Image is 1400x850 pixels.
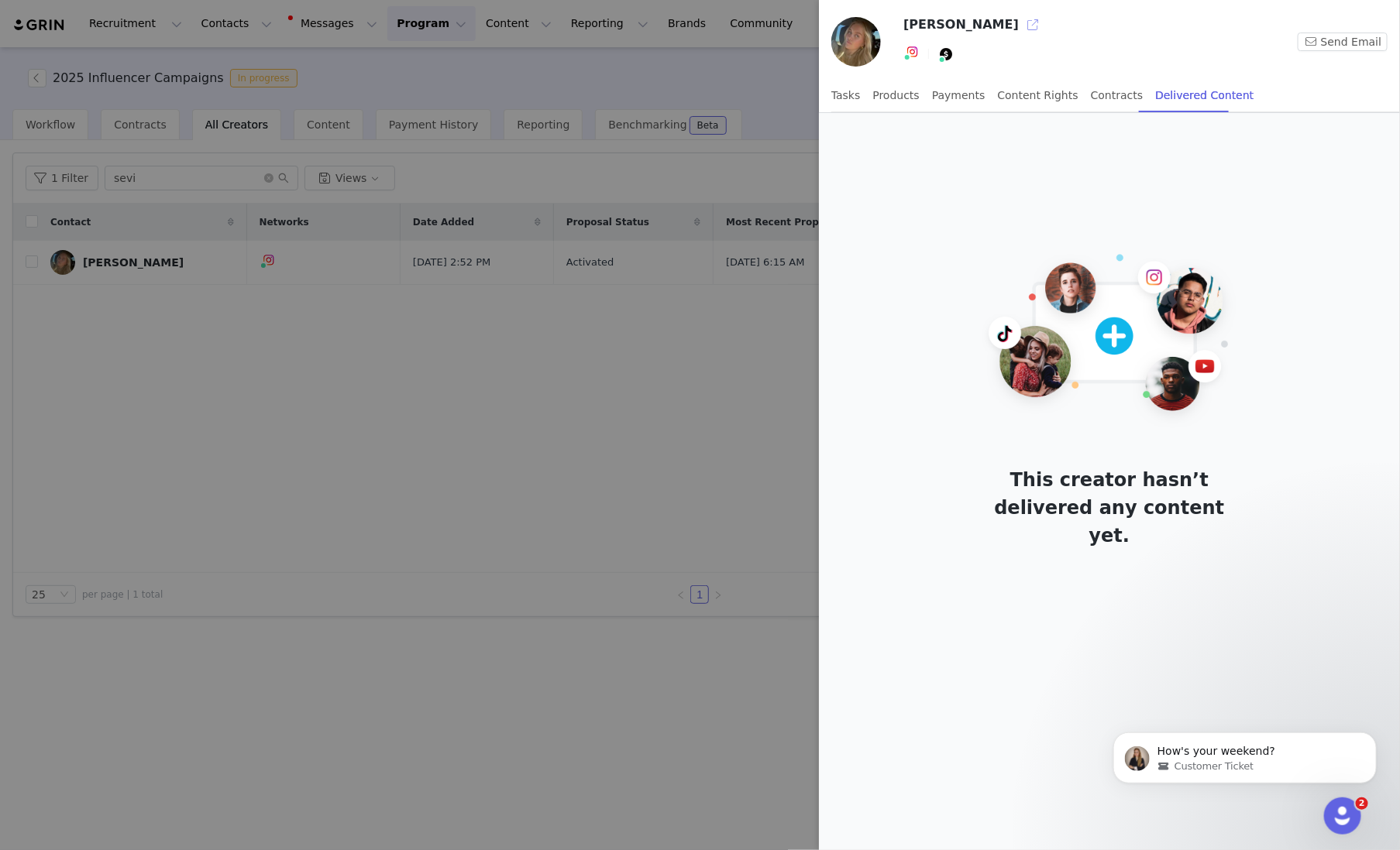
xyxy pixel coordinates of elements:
h3: [PERSON_NAME] [903,15,1019,34]
div: Content Rights [998,78,1078,113]
div: Products [873,78,920,113]
div: Payments [932,78,986,113]
img: This creator hasn’t delivered any content yet. [982,253,1237,429]
button: Send Email [1298,33,1388,51]
iframe: Intercom notifications message [1090,700,1400,808]
div: Tasks [831,78,861,113]
iframe: Intercom live chat [1324,797,1361,835]
div: Delivered Content [1155,78,1254,113]
span: 2 [1356,797,1368,810]
div: Contracts [1091,78,1144,113]
img: c32fe4b0-f625-47db-aee4-c590deeeedfe.jpg [831,17,881,67]
h1: This creator hasn’t delivered any content yet. [982,466,1237,550]
img: instagram.svg [906,46,919,58]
